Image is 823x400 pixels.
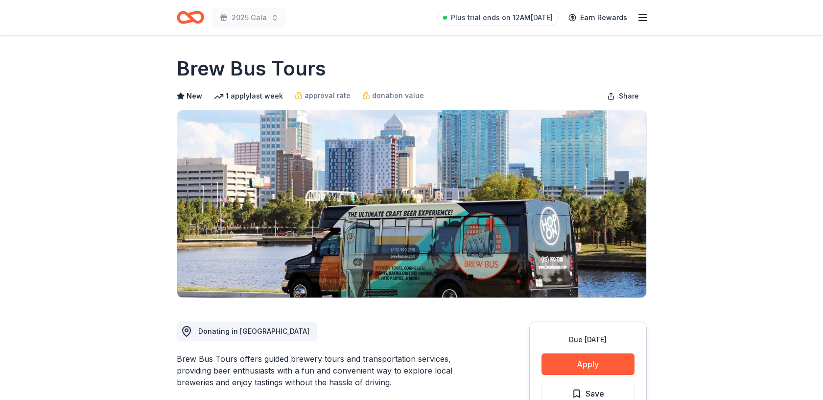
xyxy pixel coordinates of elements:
h1: Brew Bus Tours [177,55,326,82]
a: Plus trial ends on 12AM[DATE] [437,10,559,25]
button: 2025 Gala [212,8,286,27]
a: Home [177,6,204,29]
img: Image for Brew Bus Tours [177,110,646,298]
span: Donating in [GEOGRAPHIC_DATA] [198,327,309,335]
button: Apply [541,353,635,375]
div: Brew Bus Tours offers guided brewery tours and transportation services, providing beer enthusiast... [177,353,482,388]
span: 2025 Gala [232,12,267,24]
div: Due [DATE] [541,334,635,346]
span: donation value [372,90,424,101]
span: approval rate [305,90,351,101]
span: Share [619,90,639,102]
div: 1 apply last week [214,90,283,102]
button: Share [599,86,647,106]
span: New [187,90,202,102]
a: donation value [362,90,424,101]
span: Save [586,387,604,400]
a: Earn Rewards [563,9,633,26]
span: Plus trial ends on 12AM[DATE] [451,12,553,24]
a: approval rate [295,90,351,101]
